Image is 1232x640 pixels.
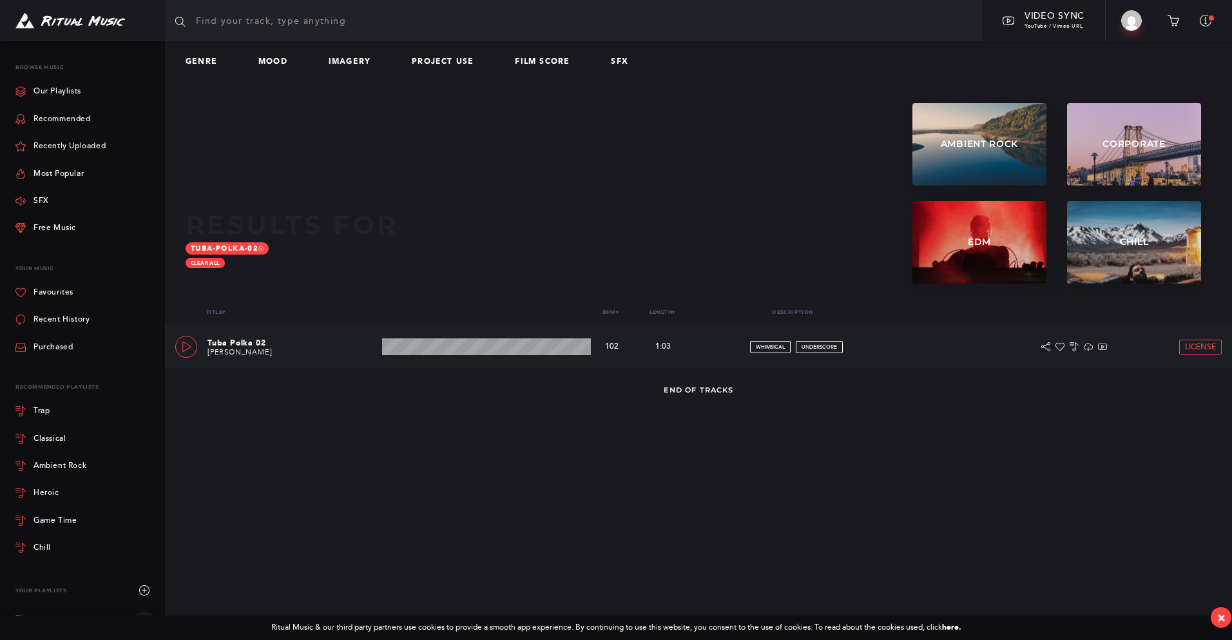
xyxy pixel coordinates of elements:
div: Ritual Music & our third party partners use cookies to provide a smooth app experience. By contin... [271,623,961,632]
div: Classical [34,435,66,443]
a: Game Time [15,507,155,534]
a: Genre [186,57,227,66]
h2: Results for [186,210,801,240]
a: Project Use [412,57,484,66]
a: Recent History [15,306,90,333]
a: Purchased [15,334,73,361]
a: Our Playlists [15,78,81,105]
p: Tuba Polka 02 [207,337,377,349]
a: Imagery [329,57,381,66]
p: 1:03 [637,341,689,353]
img: Ritual Music [15,13,125,29]
a: Title [206,309,225,315]
span: Video Sync [1025,10,1084,21]
div: Game Time [34,517,77,525]
a: RPV Design Agency 11 [15,605,155,635]
a: Most Popular [15,160,84,187]
a: Recommended [15,106,91,133]
a: Free Music [15,215,76,242]
span: ▾ [672,309,675,315]
a: Recently Uploaded [15,133,106,160]
a: Chill [1067,201,1201,284]
a: Length [650,309,675,315]
div: Chill [34,544,51,552]
span: License [1185,343,1216,351]
a: Trap [15,398,155,425]
a: Film Score [515,57,580,66]
span: YouTube / Vimeo URL [1025,23,1083,29]
a: here. [942,623,961,632]
span: ▾ [616,309,619,315]
a: Corporate [1067,103,1201,186]
a: Mood [258,57,298,66]
a: SFX [611,57,639,66]
a: Bpm [602,309,619,315]
a: SFX [15,188,49,215]
p: Your Music [15,258,155,279]
a: Classical [15,425,155,452]
span: ▾ [222,309,225,315]
a: tuba-polka-02 [186,242,269,255]
div: Recommended Playlists [15,376,155,398]
p: Browse Music [15,57,155,78]
a: [PERSON_NAME] [207,348,272,356]
div: Ambient Rock [34,462,86,470]
a: Ambient Rock [912,103,1046,186]
div: 11 [134,612,155,628]
div: × [1217,610,1226,625]
a: Chill [15,534,155,561]
a: EDM [912,201,1046,284]
p: Description [688,309,897,315]
p: 102 [596,342,627,351]
span: whimsical [756,344,785,350]
span: underscore [802,344,837,350]
img: Tony Tran [1121,10,1142,31]
span: End of Tracks [664,385,734,394]
a: Heroic [15,480,155,507]
a: Ambient Rock [15,452,155,480]
a: Favourites [15,279,73,306]
div: Heroic [34,489,59,497]
div: Trap [34,407,50,415]
a: clear all [186,258,225,268]
div: Your Playlists [15,577,155,604]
